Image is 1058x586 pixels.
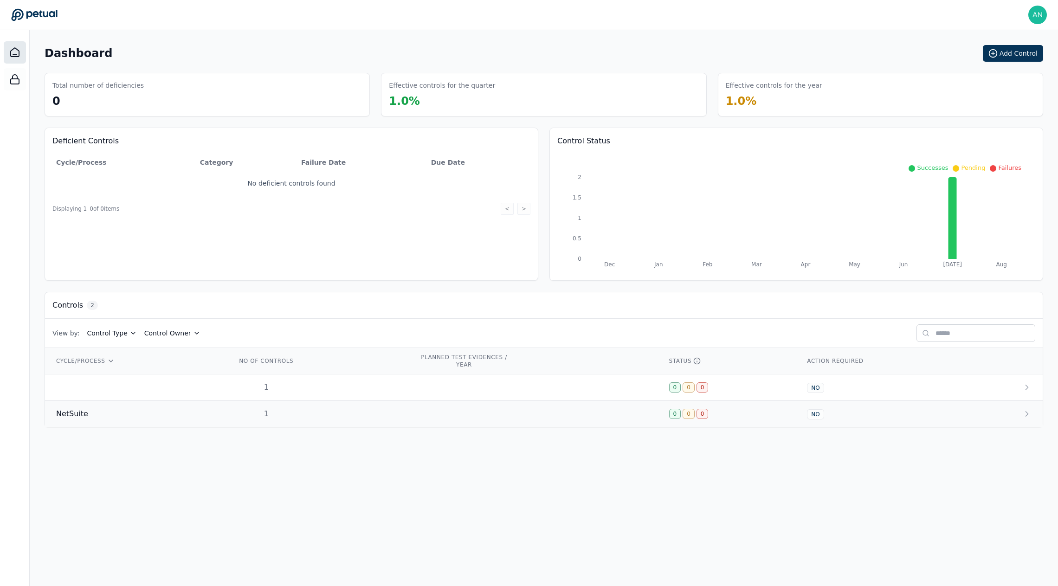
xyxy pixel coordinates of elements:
h3: Controls [52,300,83,311]
span: Pending [961,164,985,171]
th: Failure Date [297,154,427,171]
a: SOC [4,68,26,90]
h3: Total number of deficiencies [52,81,144,90]
tspan: Aug [996,261,1007,268]
button: < [501,203,514,215]
div: NO OF CONTROLS [237,357,296,365]
img: andrew+reddit@petual.ai [1028,6,1047,24]
button: Control Type [87,328,137,338]
tspan: 2 [578,174,581,180]
div: PLANNED TEST EVIDENCES / YEAR [419,354,509,368]
tspan: Dec [604,261,615,268]
h3: Effective controls for the year [726,81,822,90]
button: > [517,203,530,215]
tspan: 0.5 [573,235,581,242]
button: Control Owner [144,328,200,338]
div: NO [807,383,824,393]
span: 2 [87,301,98,310]
h3: Effective controls for the quarter [389,81,495,90]
tspan: Jan [654,261,663,268]
th: ACTION REQUIRED [796,348,972,374]
tspan: Apr [801,261,811,268]
tspan: May [849,261,860,268]
div: STATUS [669,357,785,365]
span: Displaying 1– 0 of 0 items [52,205,119,213]
th: Due Date [427,154,530,171]
button: Add Control [983,45,1043,62]
div: 0 [697,382,709,393]
div: 0 [697,409,709,419]
a: Go to Dashboard [11,8,58,21]
div: 0 [669,409,681,419]
span: NetSuite [56,408,88,419]
span: View by: [52,328,80,338]
div: 0 [683,382,695,393]
tspan: 1 [578,215,581,221]
tspan: [DATE] [943,261,961,268]
div: 1 [237,408,296,419]
a: Dashboard [4,41,26,64]
tspan: 1.5 [573,194,581,201]
th: Cycle/Process [52,154,196,171]
div: 0 [683,409,695,419]
tspan: Jun [899,261,908,268]
th: Category [196,154,297,171]
tspan: Feb [703,261,712,268]
tspan: 0 [578,256,581,262]
h1: Dashboard [45,46,112,61]
span: 0 [52,95,60,108]
span: 1.0 % [726,95,757,108]
span: 1.0 % [389,95,420,108]
div: NO [807,409,824,419]
td: No deficient controls found [52,171,530,196]
span: Failures [998,164,1021,171]
div: 1 [237,382,296,393]
h3: Control Status [557,135,1035,147]
div: CYCLE/PROCESS [56,357,214,365]
tspan: Mar [751,261,762,268]
h3: Deficient Controls [52,135,530,147]
span: Successes [917,164,948,171]
div: 0 [669,382,681,393]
